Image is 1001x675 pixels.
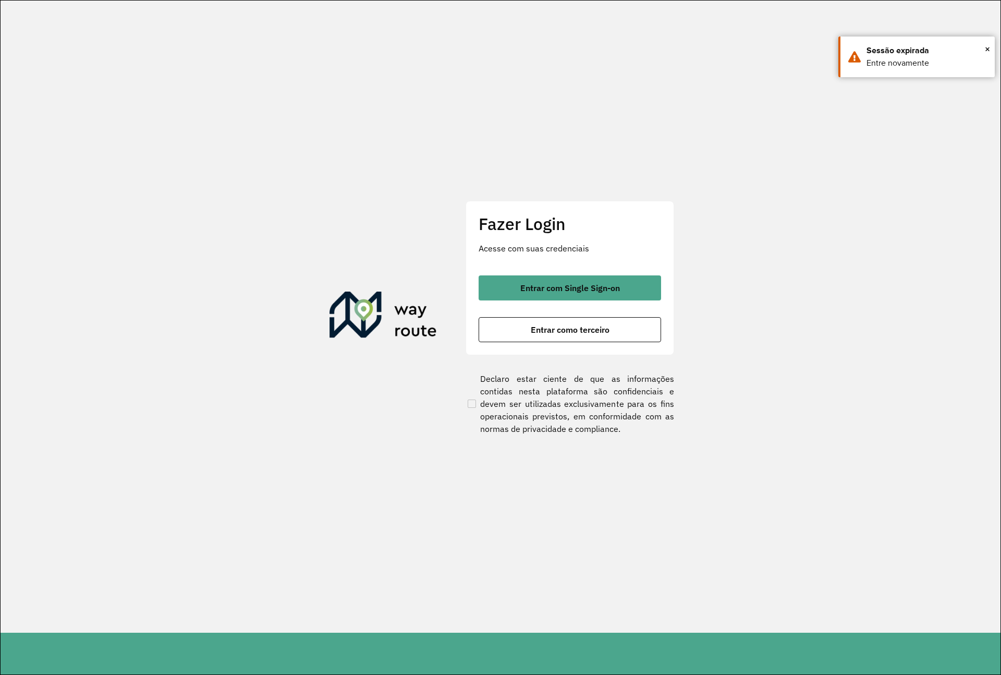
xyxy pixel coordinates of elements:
h2: Fazer Login [479,214,661,234]
label: Declaro estar ciente de que as informações contidas nesta plataforma são confidenciais e devem se... [466,372,674,435]
span: × [985,41,990,57]
button: button [479,275,661,300]
span: Entrar como terceiro [531,326,609,334]
p: Acesse com suas credenciais [479,242,661,255]
img: Roteirizador AmbevTech [329,292,437,342]
div: Sessão expirada [866,44,987,57]
div: Entre novamente [866,57,987,69]
button: Close [985,41,990,57]
button: button [479,317,661,342]
span: Entrar com Single Sign-on [520,284,620,292]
